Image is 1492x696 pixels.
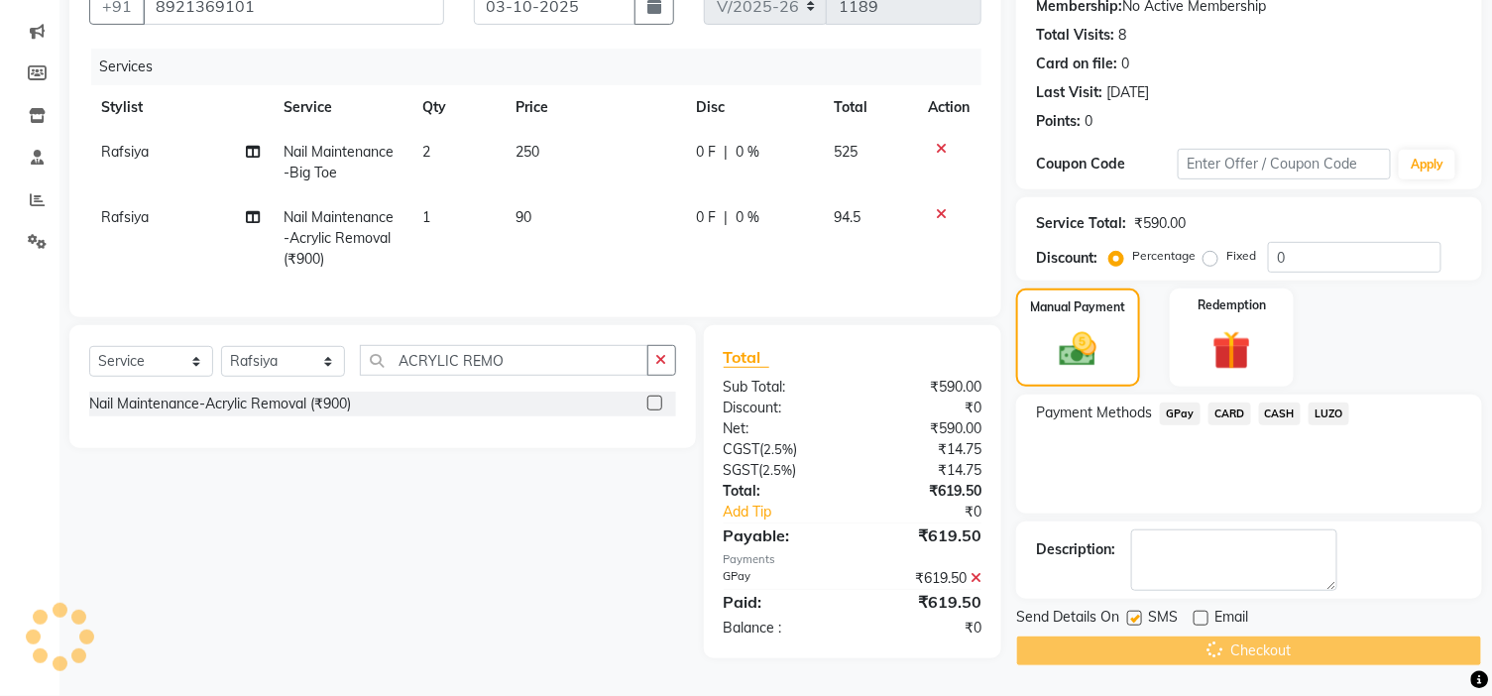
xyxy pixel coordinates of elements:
[1036,213,1126,234] div: Service Total:
[724,347,769,368] span: Total
[853,481,996,502] div: ₹619.50
[709,398,853,418] div: Discount:
[736,207,759,228] span: 0 %
[684,85,822,130] th: Disc
[1085,111,1092,132] div: 0
[1106,82,1149,103] div: [DATE]
[853,460,996,481] div: ₹14.75
[853,439,996,460] div: ₹14.75
[89,394,351,414] div: Nail Maintenance-Acrylic Removal (₹900)
[916,85,981,130] th: Action
[516,208,531,226] span: 90
[822,85,916,130] th: Total
[1121,54,1129,74] div: 0
[1208,403,1251,425] span: CARD
[1198,296,1266,314] label: Redemption
[764,441,794,457] span: 2.5%
[1031,298,1126,316] label: Manual Payment
[272,85,410,130] th: Service
[876,502,996,522] div: ₹0
[1048,328,1108,371] img: _cash.svg
[724,440,760,458] span: CGST
[1036,248,1097,269] div: Discount:
[853,418,996,439] div: ₹590.00
[89,85,272,130] th: Stylist
[1016,607,1119,632] span: Send Details On
[1148,607,1178,632] span: SMS
[91,49,996,85] div: Services
[709,568,853,589] div: GPay
[724,207,728,228] span: |
[709,377,853,398] div: Sub Total:
[1036,54,1117,74] div: Card on file:
[101,143,149,161] span: Rafsiya
[736,142,759,163] span: 0 %
[1036,111,1081,132] div: Points:
[504,85,684,130] th: Price
[1036,539,1115,560] div: Description:
[724,461,759,479] span: SGST
[834,208,861,226] span: 94.5
[1036,154,1178,174] div: Coupon Code
[709,439,853,460] div: ( )
[1201,326,1264,375] img: _gift.svg
[1399,150,1455,179] button: Apply
[853,590,996,614] div: ₹619.50
[1160,403,1201,425] span: GPay
[1309,403,1349,425] span: LUZO
[284,143,394,181] span: Nail Maintenance-Big Toe
[1118,25,1126,46] div: 8
[422,143,430,161] span: 2
[1178,149,1391,179] input: Enter Offer / Coupon Code
[101,208,149,226] span: Rafsiya
[763,462,793,478] span: 2.5%
[1259,403,1302,425] span: CASH
[853,618,996,638] div: ₹0
[1036,25,1114,46] div: Total Visits:
[709,590,853,614] div: Paid:
[696,142,716,163] span: 0 F
[709,618,853,638] div: Balance :
[410,85,504,130] th: Qty
[1134,213,1186,234] div: ₹590.00
[709,523,853,547] div: Payable:
[709,418,853,439] div: Net:
[853,568,996,589] div: ₹619.50
[284,208,394,268] span: Nail Maintenance-Acrylic Removal (₹900)
[1214,607,1248,632] span: Email
[709,481,853,502] div: Total:
[1226,247,1256,265] label: Fixed
[724,142,728,163] span: |
[709,460,853,481] div: ( )
[853,377,996,398] div: ₹590.00
[422,208,430,226] span: 1
[360,345,648,376] input: Search or Scan
[709,502,876,522] a: Add Tip
[853,398,996,418] div: ₹0
[696,207,716,228] span: 0 F
[516,143,539,161] span: 250
[724,551,981,568] div: Payments
[1036,82,1102,103] div: Last Visit:
[1036,403,1152,423] span: Payment Methods
[853,523,996,547] div: ₹619.50
[834,143,858,161] span: 525
[1132,247,1196,265] label: Percentage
